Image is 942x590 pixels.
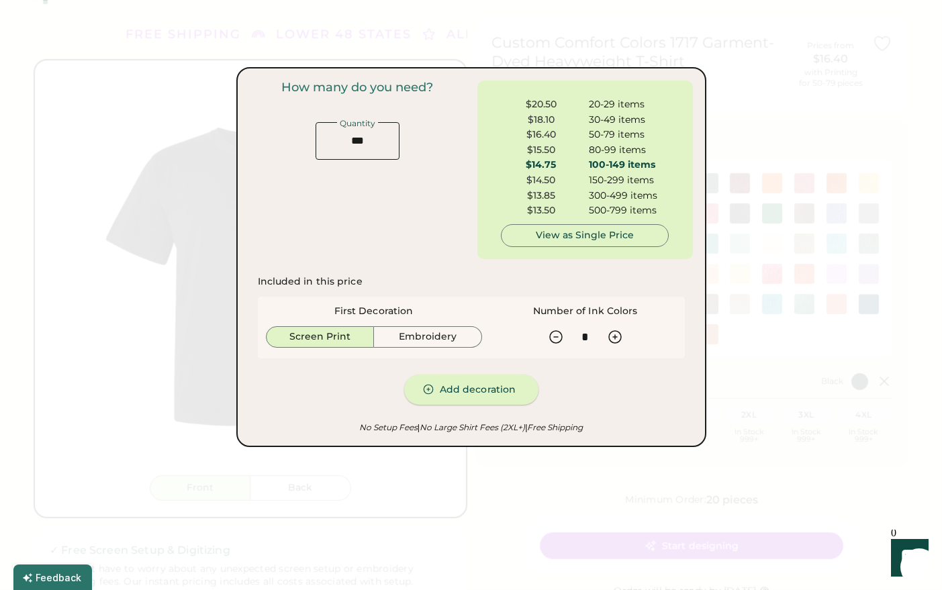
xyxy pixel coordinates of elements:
[589,204,669,217] div: 500-799 items
[418,422,420,432] font: |
[501,98,581,111] div: $20.50
[501,189,581,203] div: $13.85
[337,119,378,128] div: Quantity
[525,422,527,432] font: |
[533,305,638,318] div: Number of Ink Colors
[589,158,669,172] div: 100-149 items
[501,204,581,217] div: $13.50
[266,326,375,348] button: Screen Print
[501,128,581,142] div: $16.40
[589,128,669,142] div: 50-79 items
[512,229,657,242] div: View as Single Price
[878,530,936,587] iframe: Front Chat
[404,375,538,405] button: Add decoration
[501,144,581,157] div: $15.50
[525,422,583,432] em: Free Shipping
[501,158,581,172] div: $14.75
[418,422,525,432] em: No Large Shirt Fees (2XL+)
[374,326,482,348] button: Embroidery
[334,305,414,318] div: First Decoration
[589,98,669,111] div: 20-29 items
[501,174,581,187] div: $14.50
[501,113,581,127] div: $18.10
[589,144,669,157] div: 80-99 items
[589,189,669,203] div: 300-499 items
[258,275,363,289] div: Included in this price
[589,113,669,127] div: 30-49 items
[281,81,433,95] div: How many do you need?
[359,422,418,432] em: No Setup Fees
[589,174,669,187] div: 150-299 items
